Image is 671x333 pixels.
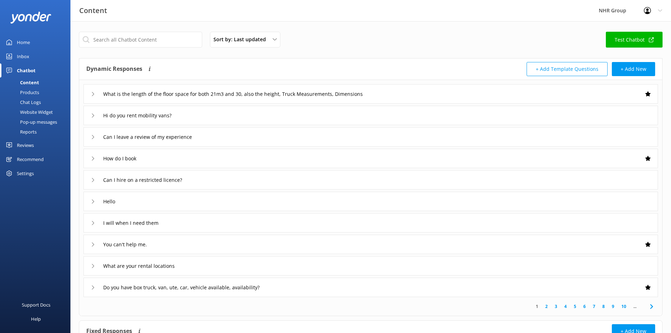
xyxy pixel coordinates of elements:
a: Products [4,87,70,97]
h4: Dynamic Responses [86,62,142,76]
button: + Add New [612,62,655,76]
div: Inbox [17,49,29,63]
a: Test Chatbot [606,32,663,48]
div: Help [31,312,41,326]
span: ... [630,303,640,310]
div: Reports [4,127,37,137]
a: Content [4,78,70,87]
div: Support Docs [22,298,50,312]
a: Chat Logs [4,97,70,107]
span: Sort by: Last updated [213,36,270,43]
a: 6 [580,303,589,310]
button: + Add Template Questions [527,62,608,76]
h3: Content [79,5,107,16]
img: yonder-white-logo.png [11,12,51,23]
input: Search all Chatbot Content [79,32,202,48]
a: 4 [561,303,570,310]
a: 7 [589,303,599,310]
div: Home [17,35,30,49]
a: 2 [542,303,551,310]
div: Recommend [17,152,44,166]
div: Pop-up messages [4,117,57,127]
a: 9 [608,303,618,310]
div: Chatbot [17,63,36,78]
div: Reviews [17,138,34,152]
div: Website Widget [4,107,53,117]
a: Pop-up messages [4,117,70,127]
div: Content [4,78,39,87]
a: 8 [599,303,608,310]
a: Website Widget [4,107,70,117]
div: Products [4,87,39,97]
a: 5 [570,303,580,310]
a: Reports [4,127,70,137]
a: 3 [551,303,561,310]
div: Chat Logs [4,97,41,107]
a: 1 [532,303,542,310]
div: Settings [17,166,34,180]
a: 10 [618,303,630,310]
